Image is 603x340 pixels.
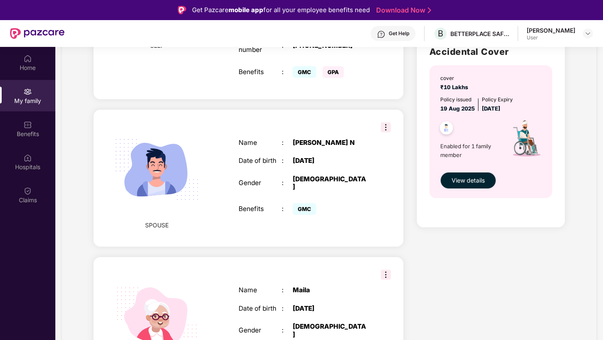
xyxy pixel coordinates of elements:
[377,30,385,39] img: svg+xml;base64,PHN2ZyBpZD0iSGVscC0zMngzMiIgeG1sbnM9Imh0dHA6Ly93d3cudzMub3JnLzIwMDAvc3ZnIiB3aWR0aD...
[282,157,293,165] div: :
[178,6,186,14] img: Logo
[145,221,169,230] span: SPOUSE
[293,66,316,78] span: GMC
[440,84,471,90] span: ₹10 Lakhs
[440,96,475,104] div: Policy issued
[23,121,32,129] img: svg+xml;base64,PHN2ZyBpZD0iQmVuZWZpdHMiIHhtbG5zPSJodHRwOi8vd3d3LnczLm9yZy8yMDAwL3N2ZyIgd2lkdGg9Ij...
[282,327,293,334] div: :
[239,327,282,334] div: Gender
[482,105,500,112] span: [DATE]
[440,142,500,159] span: Enabled for 1 family member
[500,113,551,168] img: icon
[282,305,293,312] div: :
[229,6,263,14] strong: mobile app
[105,118,208,221] img: svg+xml;base64,PHN2ZyB4bWxucz0iaHR0cDovL3d3dy53My5vcmcvMjAwMC9zdmciIHdpZHRoPSIyMjQiIGhlaWdodD0iMT...
[293,157,368,165] div: [DATE]
[440,75,471,82] div: cover
[381,270,391,280] img: svg+xml;base64,PHN2ZyB3aWR0aD0iMzIiIGhlaWdodD0iMzIiIHZpZXdCb3g9IjAgMCAzMiAzMiIgZmlsbD0ibm9uZSIgeG...
[239,205,282,213] div: Benefits
[239,305,282,312] div: Date of birth
[428,6,431,15] img: Stroke
[450,30,509,38] div: BETTERPLACE SAFETY SOLUTIONS PRIVATE LIMITED
[527,26,575,34] div: [PERSON_NAME]
[438,28,443,39] span: B
[23,187,32,195] img: svg+xml;base64,PHN2ZyBpZD0iQ2xhaW0iIHhtbG5zPSJodHRwOi8vd3d3LnczLm9yZy8yMDAwL3N2ZyIgd2lkdGg9IjIwIi...
[389,30,409,37] div: Get Help
[429,45,552,59] h2: Accidental Cover
[23,154,32,162] img: svg+xml;base64,PHN2ZyBpZD0iSG9zcGl0YWxzIiB4bWxucz0iaHR0cDovL3d3dy53My5vcmcvMjAwMC9zdmciIHdpZHRoPS...
[192,5,370,15] div: Get Pazcare for all your employee benefits need
[293,139,368,147] div: [PERSON_NAME] N
[10,28,65,39] img: New Pazcare Logo
[239,179,282,187] div: Gender
[293,305,368,312] div: [DATE]
[293,323,368,338] div: [DEMOGRAPHIC_DATA]
[440,172,496,189] button: View details
[322,66,344,78] span: GPA
[381,122,391,132] img: svg+xml;base64,PHN2ZyB3aWR0aD0iMzIiIGhlaWdodD0iMzIiIHZpZXdCb3g9IjAgMCAzMiAzMiIgZmlsbD0ibm9uZSIgeG...
[452,176,485,185] span: View details
[585,30,591,37] img: svg+xml;base64,PHN2ZyBpZD0iRHJvcGRvd24tMzJ4MzIiIHhtbG5zPSJodHRwOi8vd3d3LnczLm9yZy8yMDAwL3N2ZyIgd2...
[23,54,32,63] img: svg+xml;base64,PHN2ZyBpZD0iSG9tZSIgeG1sbnM9Imh0dHA6Ly93d3cudzMub3JnLzIwMDAvc3ZnIiB3aWR0aD0iMjAiIG...
[282,286,293,294] div: :
[527,34,575,41] div: User
[282,179,293,187] div: :
[239,139,282,147] div: Name
[293,286,368,294] div: Maila
[436,119,457,139] img: svg+xml;base64,PHN2ZyB4bWxucz0iaHR0cDovL3d3dy53My5vcmcvMjAwMC9zdmciIHdpZHRoPSI0OC45NDMiIGhlaWdodD...
[282,139,293,147] div: :
[293,203,316,215] span: GMC
[282,68,293,76] div: :
[239,68,282,76] div: Benefits
[293,175,368,191] div: [DEMOGRAPHIC_DATA]
[440,105,475,112] span: 19 Aug 2025
[282,205,293,213] div: :
[239,286,282,294] div: Name
[239,157,282,165] div: Date of birth
[482,96,513,104] div: Policy Expiry
[376,6,429,15] a: Download Now
[23,88,32,96] img: svg+xml;base64,PHN2ZyB3aWR0aD0iMjAiIGhlaWdodD0iMjAiIHZpZXdCb3g9IjAgMCAyMCAyMCIgZmlsbD0ibm9uZSIgeG...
